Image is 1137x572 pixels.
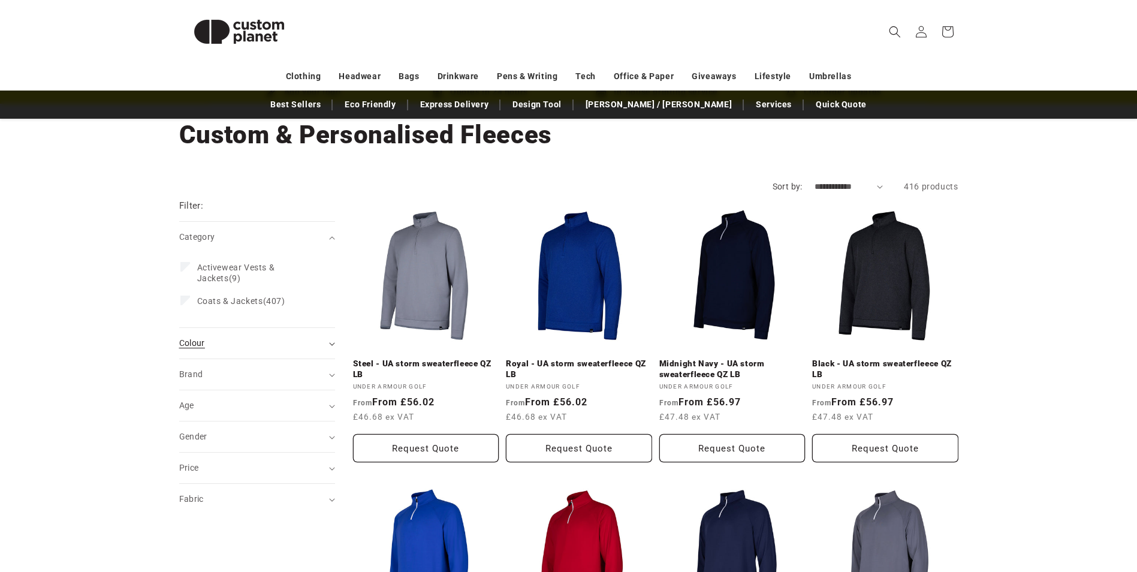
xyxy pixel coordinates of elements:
[179,369,203,379] span: Brand
[179,463,199,472] span: Price
[506,434,652,462] button: Request Quote
[506,359,652,380] a: Royal - UA storm sweaterfleece QZ LB
[179,390,335,421] summary: Age (0 selected)
[179,338,205,348] span: Colour
[197,262,315,284] span: (9)
[179,453,335,483] summary: Price
[179,401,194,410] span: Age
[353,359,499,380] a: Steel - UA storm sweaterfleece QZ LB
[339,94,402,115] a: Eco Friendly
[179,359,335,390] summary: Brand (0 selected)
[179,199,204,213] h2: Filter:
[197,263,275,283] span: Activewear Vests & Jackets
[812,359,958,380] a: Black - UA storm sweaterfleece QZ LB
[614,66,674,87] a: Office & Paper
[755,66,791,87] a: Lifestyle
[937,442,1137,572] iframe: Chat Widget
[659,434,806,462] button: Request Quote
[575,66,595,87] a: Tech
[773,182,803,191] label: Sort by:
[179,494,204,504] span: Fabric
[179,119,958,151] h1: Custom & Personalised Fleeces
[659,359,806,380] a: Midnight Navy - UA storm sweaterfleece QZ LB
[179,484,335,514] summary: Fabric (0 selected)
[692,66,736,87] a: Giveaways
[179,422,335,452] summary: Gender (0 selected)
[197,296,263,306] span: Coats & Jackets
[414,94,495,115] a: Express Delivery
[750,94,798,115] a: Services
[809,66,851,87] a: Umbrellas
[353,434,499,462] button: Request Quote
[882,19,908,45] summary: Search
[438,66,479,87] a: Drinkware
[506,94,568,115] a: Design Tool
[497,66,557,87] a: Pens & Writing
[179,328,335,359] summary: Colour (0 selected)
[179,5,299,59] img: Custom Planet
[286,66,321,87] a: Clothing
[339,66,381,87] a: Headwear
[399,66,419,87] a: Bags
[197,296,285,306] span: (407)
[810,94,873,115] a: Quick Quote
[179,232,215,242] span: Category
[179,432,207,441] span: Gender
[904,182,958,191] span: 416 products
[812,434,958,462] button: Request Quote
[264,94,327,115] a: Best Sellers
[179,222,335,252] summary: Category (0 selected)
[580,94,738,115] a: [PERSON_NAME] / [PERSON_NAME]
